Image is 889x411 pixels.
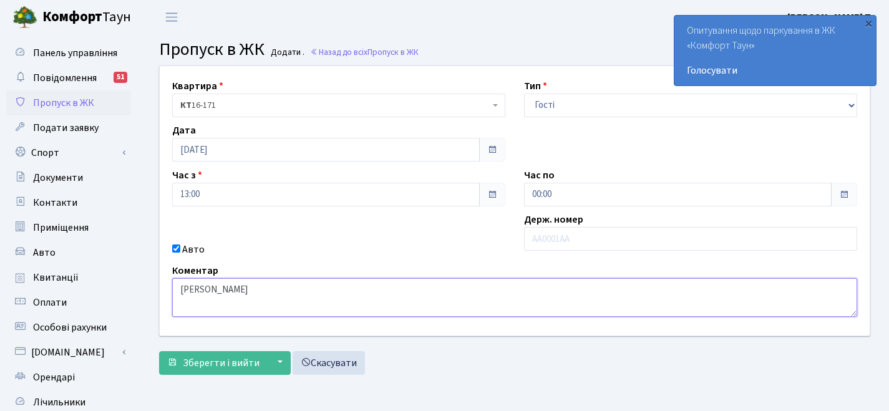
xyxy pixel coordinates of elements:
[172,94,505,117] span: <b>КТ</b>&nbsp;&nbsp;&nbsp;&nbsp;16-171
[33,196,77,210] span: Контакти
[524,227,857,251] input: AA0001AA
[862,17,875,29] div: ×
[787,10,874,25] a: [PERSON_NAME] П.
[293,351,365,375] a: Скасувати
[6,215,131,240] a: Приміщення
[33,296,67,309] span: Оплати
[367,46,419,58] span: Пропуск в ЖК
[6,165,131,190] a: Документи
[172,79,223,94] label: Квартира
[6,140,131,165] a: Спорт
[114,72,127,83] div: 51
[33,321,107,334] span: Особові рахунки
[33,246,56,259] span: Авто
[33,121,99,135] span: Подати заявку
[159,351,268,375] button: Зберегти і вийти
[6,90,131,115] a: Пропуск в ЖК
[674,16,876,85] div: Опитування щодо паркування в ЖК «Комфорт Таун»
[6,340,131,365] a: [DOMAIN_NAME]
[268,47,304,58] small: Додати .
[6,41,131,65] a: Панель управління
[6,240,131,265] a: Авто
[33,71,97,85] span: Повідомлення
[787,11,874,24] b: [PERSON_NAME] П.
[6,265,131,290] a: Квитанції
[6,365,131,390] a: Орендарі
[42,7,102,27] b: Комфорт
[172,263,218,278] label: Коментар
[159,37,265,62] span: Пропуск в ЖК
[42,7,131,28] span: Таун
[6,315,131,340] a: Особові рахунки
[6,190,131,215] a: Контакти
[33,395,85,409] span: Лічильники
[6,115,131,140] a: Подати заявку
[12,5,37,30] img: logo.png
[6,65,131,90] a: Повідомлення51
[180,99,490,112] span: <b>КТ</b>&nbsp;&nbsp;&nbsp;&nbsp;16-171
[182,242,205,257] label: Авто
[6,290,131,315] a: Оплати
[33,271,79,284] span: Квитанції
[183,356,260,370] span: Зберегти і вийти
[33,96,94,110] span: Пропуск в ЖК
[310,46,419,58] a: Назад до всіхПропуск в ЖК
[180,99,192,112] b: КТ
[33,221,89,235] span: Приміщення
[33,46,117,60] span: Панель управління
[172,168,202,183] label: Час з
[33,171,83,185] span: Документи
[524,79,547,94] label: Тип
[524,212,583,227] label: Держ. номер
[156,7,187,27] button: Переключити навігацію
[687,63,863,78] a: Голосувати
[33,370,75,384] span: Орендарі
[172,123,196,138] label: Дата
[524,168,555,183] label: Час по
